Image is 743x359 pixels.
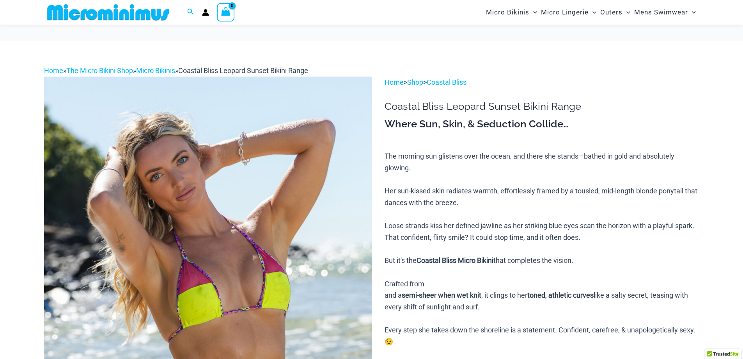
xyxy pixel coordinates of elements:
span: Mens Swimwear [634,2,688,22]
a: View Shopping Cart, empty [217,3,235,21]
h1: Coastal Bliss Leopard Sunset Bikini Range [385,100,699,113]
span: Coastal Bliss Leopard Sunset Bikini Range [178,66,308,75]
a: Micro BikinisMenu ToggleMenu Toggle [484,2,539,22]
b: semi-sheer when wet knit [402,291,481,299]
a: The Micro Bikini Shop [66,66,133,75]
b: Coastal Bliss Micro Bikini [417,256,493,264]
span: Micro Bikinis [486,2,529,22]
span: Menu Toggle [688,2,696,22]
a: Account icon link [202,9,209,16]
a: Coastal Bliss [427,78,466,86]
a: Micro Bikinis [136,66,175,75]
p: The morning sun glistens over the ocean, and there she stands—bathed in gold and absolutely glowi... [385,150,699,348]
a: OutersMenu ToggleMenu Toggle [598,2,632,22]
a: Mens SwimwearMenu ToggleMenu Toggle [632,2,698,22]
nav: Site Navigation [483,1,699,23]
a: Home [44,66,63,75]
div: and a , it clings to her like a salty secret, teasing with every shift of sunlight and surf. Ever... [385,289,699,348]
span: Menu Toggle [529,2,537,22]
span: Menu Toggle [622,2,630,22]
a: Search icon link [187,7,194,17]
a: Micro LingerieMenu ToggleMenu Toggle [539,2,598,22]
span: Micro Lingerie [541,2,589,22]
img: MM SHOP LOGO FLAT [44,4,172,21]
a: Home [385,78,404,86]
span: Menu Toggle [589,2,596,22]
b: toned, athletic curves [527,291,594,299]
p: > > [385,77,699,88]
h3: Where Sun, Skin, & Seduction Collide… [385,118,699,131]
a: Shop [407,78,423,86]
span: » » » [44,66,308,75]
span: Outers [600,2,622,22]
